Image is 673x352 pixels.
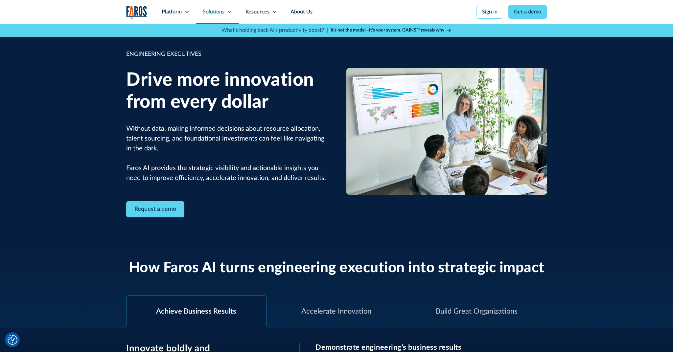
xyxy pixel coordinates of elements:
a: Contact Modal [126,201,184,217]
button: Cookie Settings [8,335,17,345]
h1: Drive more innovation from every dollar [126,69,327,113]
p: What's holding back AI's productivity boost? | [221,26,328,34]
div: Build Great Organizations [436,306,518,317]
h2: How Faros AI turns engineering execution into strategic impact [129,259,545,277]
div: Achieve Business Results [156,306,236,317]
div: Solutions [203,8,224,16]
div: Accelerate Innovation [301,306,371,317]
a: Sign in [476,5,503,19]
div: Platform [162,8,182,16]
img: Revisit consent button [8,335,17,345]
a: It’s not the model—it’s your system. GAINS™ reveals why [331,27,452,34]
a: Get a demo [508,5,547,19]
p: Without data, making informed decisions about resource allocation, talent sourcing, and foundatio... [126,124,327,183]
h3: Demonstrate engineering’s business results [315,343,547,352]
a: home [126,6,147,19]
div: ENGINEERING EXECUTIVES [126,50,327,59]
img: Logo of the analytics and reporting company Faros. [126,6,147,19]
strong: It’s not the model—it’s your system. GAINS™ reveals why [331,28,444,33]
div: Resources [245,8,269,16]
